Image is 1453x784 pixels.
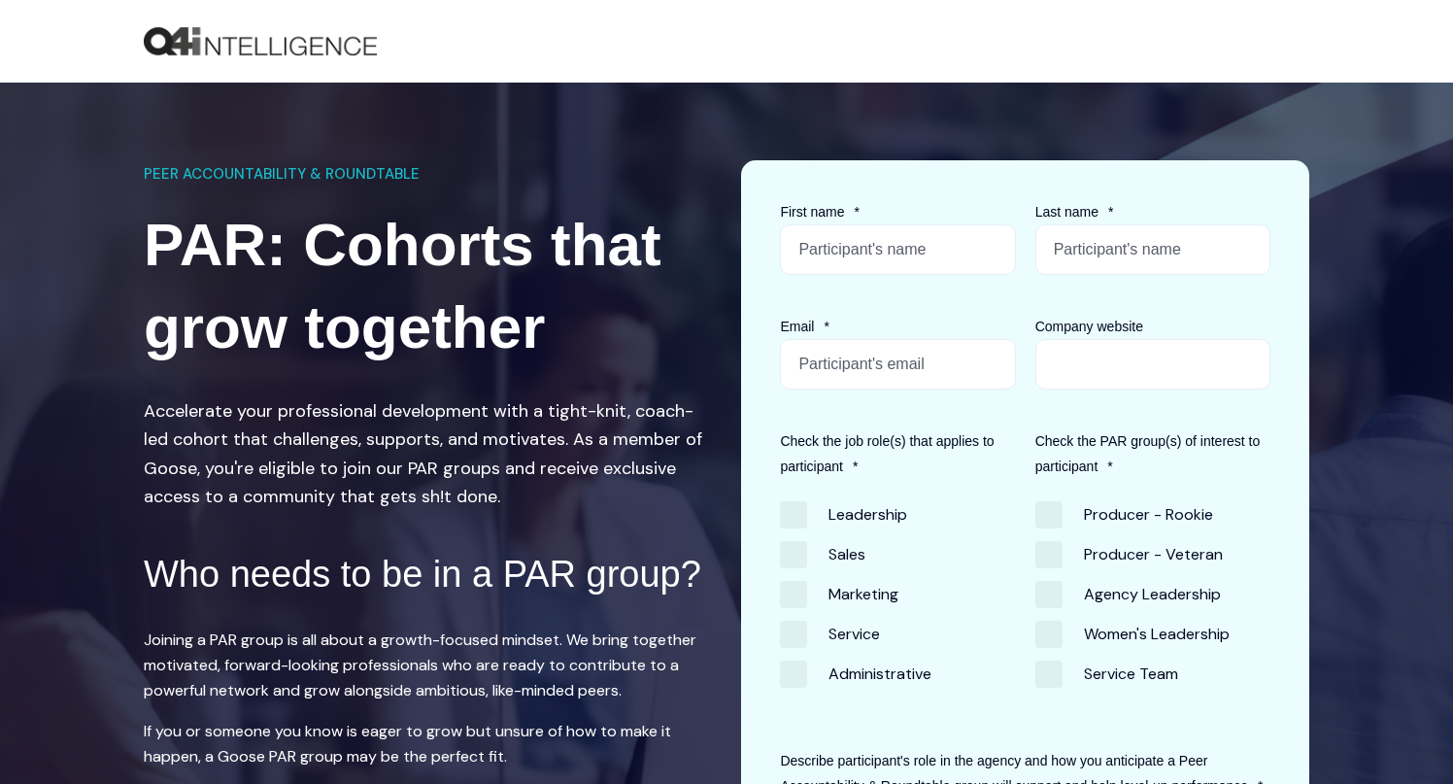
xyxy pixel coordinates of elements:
span: PEER ACCOUNTABILITY & ROUNDTABLE [144,160,420,188]
span: Check the PAR group(s) of interest to participant [1035,433,1261,474]
input: Participant's name [780,224,1015,275]
p: Accelerate your professional development with a tight-knit, coach-led cohort that challenges, sup... [144,397,712,511]
p: If you or someone you know is eager to grow but unsure of how to make it happen, a Goose PAR grou... [144,719,712,769]
input: Participant's email [780,339,1015,390]
span: Sales [780,541,865,567]
span: Check the job role(s) that applies to participant [780,433,994,474]
p: Joining a PAR group is all about a growth-focused mindset. We bring together motivated, forward-l... [144,628,712,703]
span: Leadership [780,501,907,528]
span: Email [780,319,814,334]
span: Agency Leadership [1035,581,1221,607]
span: Producer - Rookie [1035,501,1213,528]
span: Producer - Veteran [1035,541,1223,567]
span: First name [780,204,844,220]
span: Administrative [780,661,931,687]
h1: PAR: Cohorts that grow together [144,203,712,368]
span: Last name [1035,204,1098,220]
span: Company website [1035,319,1143,334]
input: Participant's name [1035,224,1270,275]
span: Marketing [780,581,898,607]
span: Women's Leadership [1035,621,1230,647]
span: Service Team [1035,661,1178,687]
span: Service [780,621,880,647]
h2: Who needs to be in a PAR group? [144,550,712,598]
a: Back to Home [144,27,377,56]
img: Q4intelligence, LLC logo [144,27,377,56]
